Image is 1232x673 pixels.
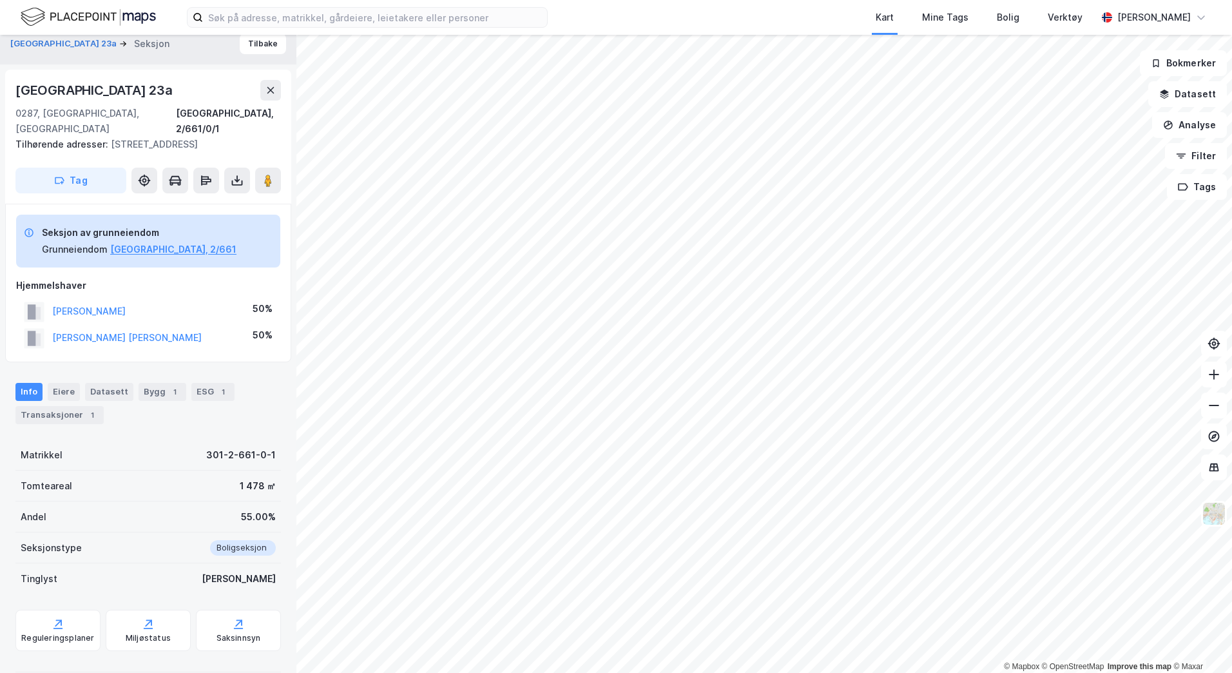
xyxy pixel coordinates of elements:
[217,385,229,398] div: 1
[110,242,236,257] button: [GEOGRAPHIC_DATA], 2/661
[253,301,273,317] div: 50%
[1165,143,1227,169] button: Filter
[176,106,281,137] div: [GEOGRAPHIC_DATA], 2/661/0/1
[15,383,43,401] div: Info
[1117,10,1191,25] div: [PERSON_NAME]
[1108,662,1171,671] a: Improve this map
[16,278,280,293] div: Hjemmelshaver
[241,509,276,525] div: 55.00%
[15,106,176,137] div: 0287, [GEOGRAPHIC_DATA], [GEOGRAPHIC_DATA]
[191,383,235,401] div: ESG
[126,633,171,643] div: Miljøstatus
[86,409,99,422] div: 1
[168,385,181,398] div: 1
[85,383,133,401] div: Datasett
[21,478,72,494] div: Tomteareal
[240,478,276,494] div: 1 478 ㎡
[15,137,271,152] div: [STREET_ADDRESS]
[253,327,273,343] div: 50%
[1167,174,1227,200] button: Tags
[1140,50,1227,76] button: Bokmerker
[15,80,175,101] div: [GEOGRAPHIC_DATA] 23a
[1048,10,1083,25] div: Verktøy
[21,6,156,28] img: logo.f888ab2527a4732fd821a326f86c7f29.svg
[21,633,94,643] div: Reguleringsplaner
[10,37,119,50] button: [GEOGRAPHIC_DATA] 23a
[1004,662,1039,671] a: Mapbox
[1168,611,1232,673] div: Kontrollprogram for chat
[240,34,286,54] button: Tilbake
[21,540,82,556] div: Seksjonstype
[997,10,1019,25] div: Bolig
[21,509,46,525] div: Andel
[139,383,186,401] div: Bygg
[1042,662,1104,671] a: OpenStreetMap
[202,571,276,587] div: [PERSON_NAME]
[876,10,894,25] div: Kart
[922,10,968,25] div: Mine Tags
[21,447,63,463] div: Matrikkel
[203,8,547,27] input: Søk på adresse, matrikkel, gårdeiere, leietakere eller personer
[21,571,57,587] div: Tinglyst
[1202,502,1226,526] img: Z
[1148,81,1227,107] button: Datasett
[134,36,169,52] div: Seksjon
[1152,112,1227,138] button: Analyse
[206,447,276,463] div: 301-2-661-0-1
[42,242,108,257] div: Grunneiendom
[15,168,126,193] button: Tag
[48,383,80,401] div: Eiere
[15,139,111,150] span: Tilhørende adresser:
[15,406,104,424] div: Transaksjoner
[42,225,236,240] div: Seksjon av grunneiendom
[217,633,261,643] div: Saksinnsyn
[1168,611,1232,673] iframe: Chat Widget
